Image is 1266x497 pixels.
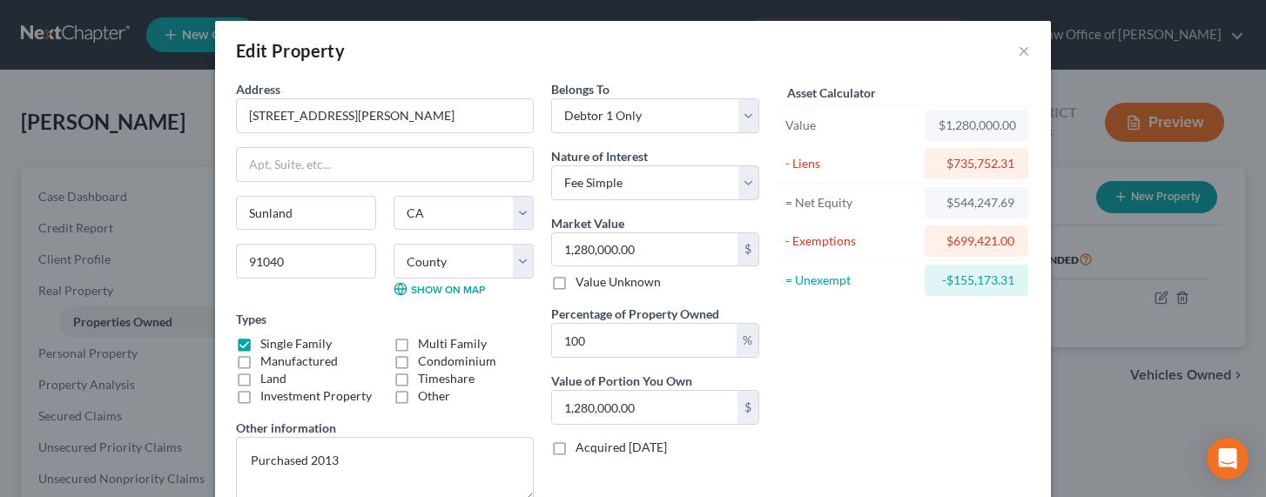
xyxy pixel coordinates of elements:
div: $735,752.31 [939,155,1014,172]
label: Market Value [551,214,624,232]
div: $ [737,233,758,266]
div: $1,280,000.00 [939,117,1014,134]
label: Manufactured [260,353,338,370]
div: Edit Property [236,38,345,63]
label: Percentage of Property Owned [551,305,719,323]
a: Show on Map [394,282,485,296]
input: Enter city... [237,197,375,230]
input: Enter zip... [236,244,376,279]
label: Other [418,387,450,405]
input: 0.00 [552,324,737,357]
label: Timeshare [418,370,475,387]
label: Investment Property [260,387,372,405]
label: Other information [236,419,336,437]
label: Acquired [DATE] [576,439,667,456]
input: Enter address... [237,99,533,132]
div: - Exemptions [785,232,917,250]
div: $ [737,391,758,424]
div: - Liens [785,155,917,172]
label: Land [260,370,286,387]
label: Asset Calculator [787,84,876,102]
div: -$155,173.31 [939,272,1014,289]
div: Open Intercom Messenger [1207,438,1249,480]
input: Apt, Suite, etc... [237,148,533,181]
label: Value Unknown [576,273,661,291]
div: % [737,324,758,357]
div: = Unexempt [785,272,917,289]
div: $699,421.00 [939,232,1014,250]
label: Multi Family [418,335,487,353]
label: Nature of Interest [551,147,648,165]
div: Value [785,117,917,134]
button: × [1018,40,1030,61]
input: 0.00 [552,391,737,424]
span: Belongs To [551,82,609,97]
span: Address [236,82,280,97]
input: 0.00 [552,233,737,266]
div: = Net Equity [785,194,917,212]
label: Value of Portion You Own [551,372,692,390]
label: Condominium [418,353,496,370]
div: $544,247.69 [939,194,1014,212]
label: Single Family [260,335,332,353]
label: Types [236,310,266,328]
